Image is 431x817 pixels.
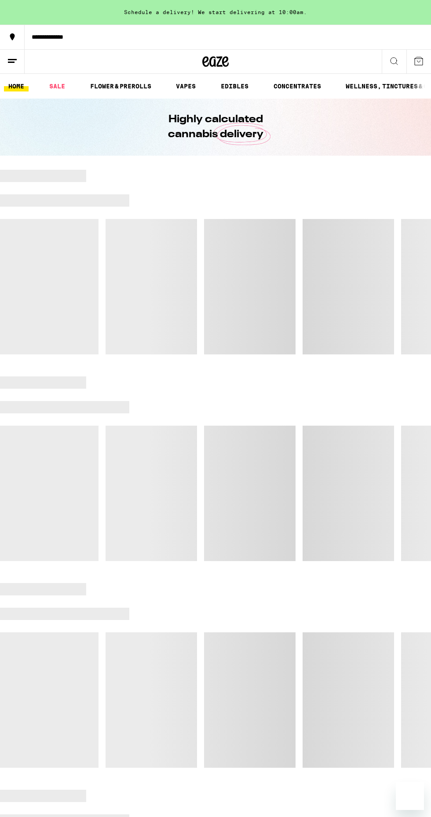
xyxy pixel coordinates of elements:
[216,81,253,91] a: EDIBLES
[269,81,325,91] a: CONCENTRATES
[86,81,156,91] a: FLOWER & PREROLLS
[4,81,29,91] a: HOME
[143,112,288,142] h1: Highly calculated cannabis delivery
[45,81,69,91] a: SALE
[396,782,424,810] iframe: Button to launch messaging window
[172,81,200,91] a: VAPES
